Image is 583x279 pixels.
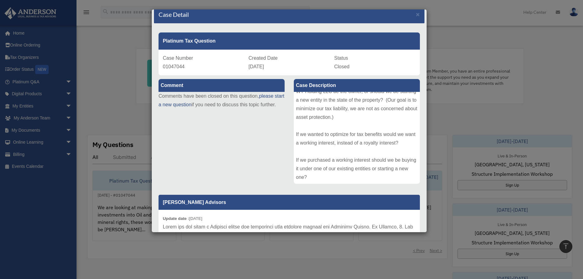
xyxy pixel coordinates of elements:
span: Case Number [163,55,193,61]
h4: Case Detail [159,10,189,19]
label: Case Description [294,79,420,92]
div: We are looking at making some investments into Oil and Gas mineral rights, these would likely be ... [294,92,420,184]
span: Status [334,55,348,61]
span: [DATE] [249,64,264,69]
p: [PERSON_NAME] Advisors [159,195,420,210]
a: please start a new question [159,93,284,107]
button: Close [416,11,420,17]
span: 01047044 [163,64,185,69]
label: Comment [159,79,285,92]
span: × [416,11,420,18]
span: Closed [334,64,349,69]
span: Created Date [249,55,278,61]
p: Comments have been closed on this question, if you need to discuss this topic further. [159,92,285,109]
div: Platinum Tax Question [159,32,420,50]
b: Update date : [163,216,189,221]
small: [DATE] [163,216,202,221]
